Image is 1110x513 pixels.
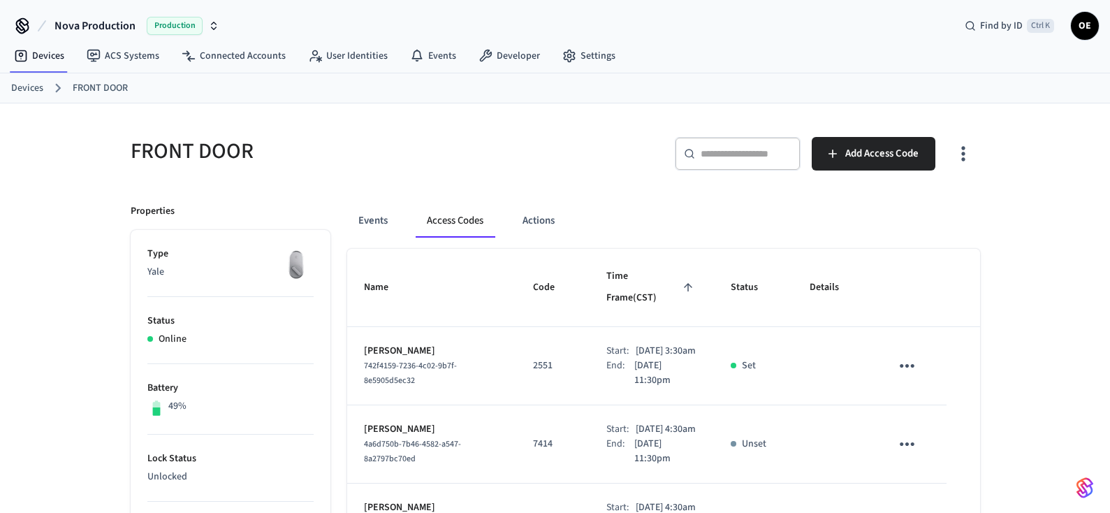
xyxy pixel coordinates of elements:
[742,359,756,373] p: Set
[551,43,627,68] a: Settings
[11,81,43,96] a: Devices
[147,451,314,466] p: Lock Status
[168,399,187,414] p: 49%
[364,422,500,437] p: [PERSON_NAME]
[606,266,697,310] span: Time Frame(CST)
[347,204,399,238] button: Events
[1072,13,1097,38] span: OE
[147,381,314,396] p: Battery
[634,437,697,466] p: [DATE] 11:30pm
[606,344,636,359] div: Start:
[364,360,457,386] span: 742f4159-7236-4c02-9b7f-8e5905d5ec32
[279,247,314,282] img: August Wifi Smart Lock 3rd Gen, Silver, Front
[364,277,407,298] span: Name
[131,137,547,166] h5: FRONT DOOR
[159,332,187,347] p: Online
[416,204,495,238] button: Access Codes
[1076,477,1093,499] img: SeamLogoGradient.69752ec5.svg
[73,81,128,96] a: FRONT DOOR
[634,359,697,388] p: [DATE] 11:30pm
[147,247,314,261] p: Type
[54,17,136,34] span: Nova Production
[511,204,566,238] button: Actions
[742,437,766,451] p: Unset
[347,204,980,238] div: ant example
[812,137,935,171] button: Add Access Code
[467,43,551,68] a: Developer
[845,145,919,163] span: Add Access Code
[1071,12,1099,40] button: OE
[147,470,314,484] p: Unlocked
[606,422,636,437] div: Start:
[606,359,634,388] div: End:
[364,438,461,465] span: 4a6d750b-7b46-4582-a547-8a2797bc70ed
[147,314,314,328] p: Status
[533,277,573,298] span: Code
[297,43,399,68] a: User Identities
[636,422,696,437] p: [DATE] 4:30am
[170,43,297,68] a: Connected Accounts
[731,277,776,298] span: Status
[810,277,857,298] span: Details
[131,204,175,219] p: Properties
[399,43,467,68] a: Events
[606,437,634,466] div: End:
[147,265,314,280] p: Yale
[75,43,170,68] a: ACS Systems
[980,19,1023,33] span: Find by ID
[636,344,696,359] p: [DATE] 3:30am
[3,43,75,68] a: Devices
[147,17,203,35] span: Production
[364,344,500,359] p: [PERSON_NAME]
[1027,19,1054,33] span: Ctrl K
[533,437,573,451] p: 7414
[954,13,1065,38] div: Find by IDCtrl K
[533,359,573,373] p: 2551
